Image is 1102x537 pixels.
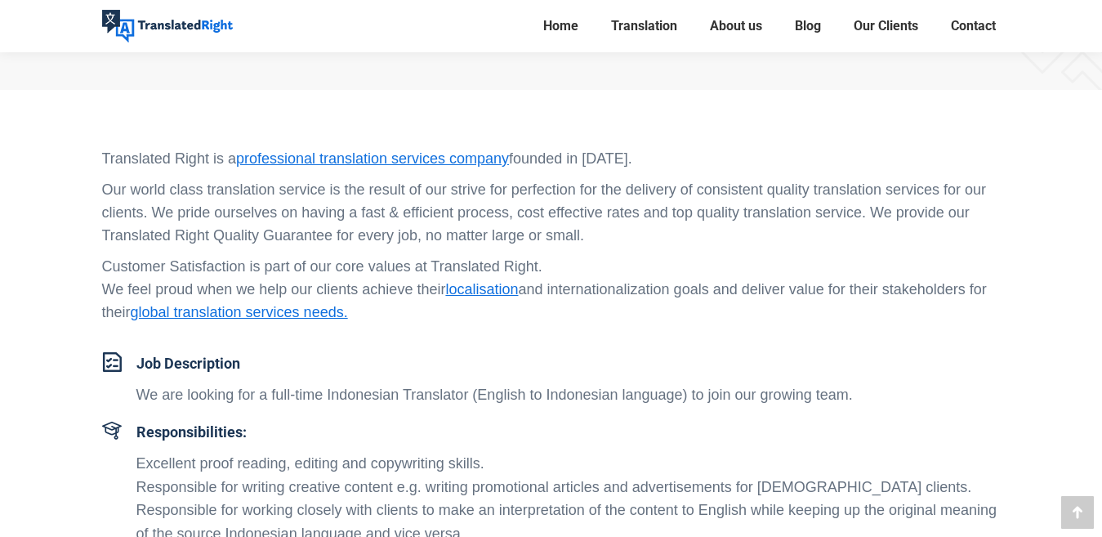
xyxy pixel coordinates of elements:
[102,421,122,440] img: null
[136,352,1001,375] h5: Job Description
[710,18,762,34] span: About us
[543,18,578,34] span: Home
[102,255,1001,324] p: Customer Satisfaction is part of our core values at Translated Right. We feel proud when we help ...
[136,383,1001,407] p: We are looking for a full-time Indonesian Translator (English to Indonesian language) to join our...
[102,178,1001,247] p: Our world class translation service is the result of our strive for perfection for the delivery o...
[136,476,1001,499] li: Responsible for writing creative content e.g. writing promotional articles and advertisements for...
[236,150,509,167] a: professional translation services company
[606,15,682,38] a: Translation
[705,15,767,38] a: About us
[445,281,518,298] a: localisation
[102,147,1001,170] p: Translated Right is a founded in [DATE].
[849,15,923,38] a: Our Clients
[136,421,1001,444] h5: Responsibilities:
[102,352,122,372] img: null
[136,452,1001,476] li: Excellent proof reading, editing and copywriting skills.
[951,18,996,34] span: Contact
[102,10,233,43] img: Translated Right
[790,15,826,38] a: Blog
[946,15,1001,38] a: Contact
[131,304,348,320] a: global translation services needs.
[854,18,918,34] span: Our Clients
[611,18,677,34] span: Translation
[538,15,583,38] a: Home
[795,18,821,34] span: Blog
